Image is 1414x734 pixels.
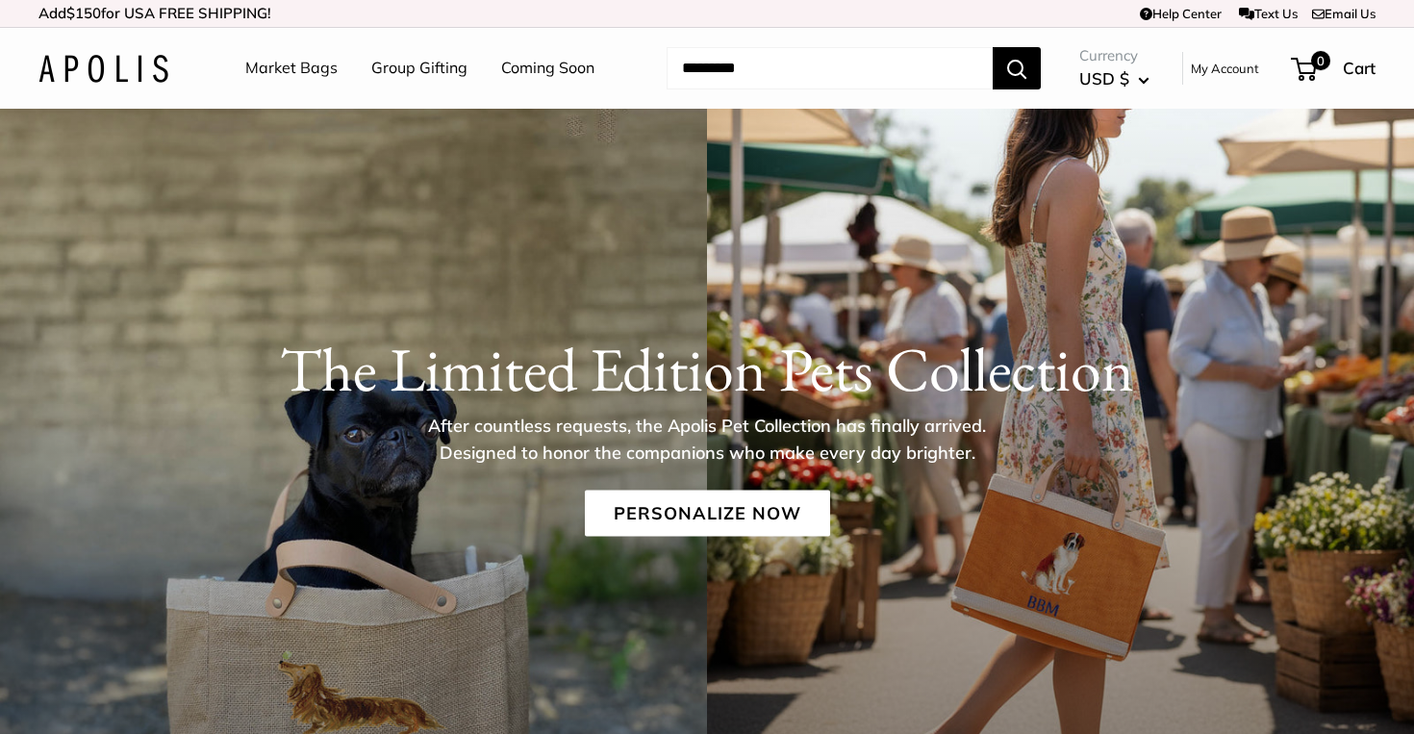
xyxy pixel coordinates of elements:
a: Coming Soon [501,54,594,83]
img: Apolis [38,55,168,83]
span: $150 [66,4,101,22]
a: My Account [1191,57,1259,80]
a: Text Us [1239,6,1298,21]
a: Group Gifting [371,54,467,83]
button: Search [993,47,1041,89]
a: Personalize Now [585,490,830,536]
a: Market Bags [245,54,338,83]
a: Email Us [1312,6,1376,21]
span: Currency [1079,42,1149,69]
a: 0 Cart [1293,53,1376,84]
span: USD $ [1079,68,1129,89]
h1: The Limited Edition Pets Collection [38,332,1376,405]
p: After countless requests, the Apolis Pet Collection has finally arrived. Designed to honor the co... [394,412,1020,466]
input: Search... [667,47,993,89]
span: 0 [1311,51,1330,70]
a: Help Center [1140,6,1222,21]
span: Cart [1343,58,1376,78]
button: USD $ [1079,63,1149,94]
